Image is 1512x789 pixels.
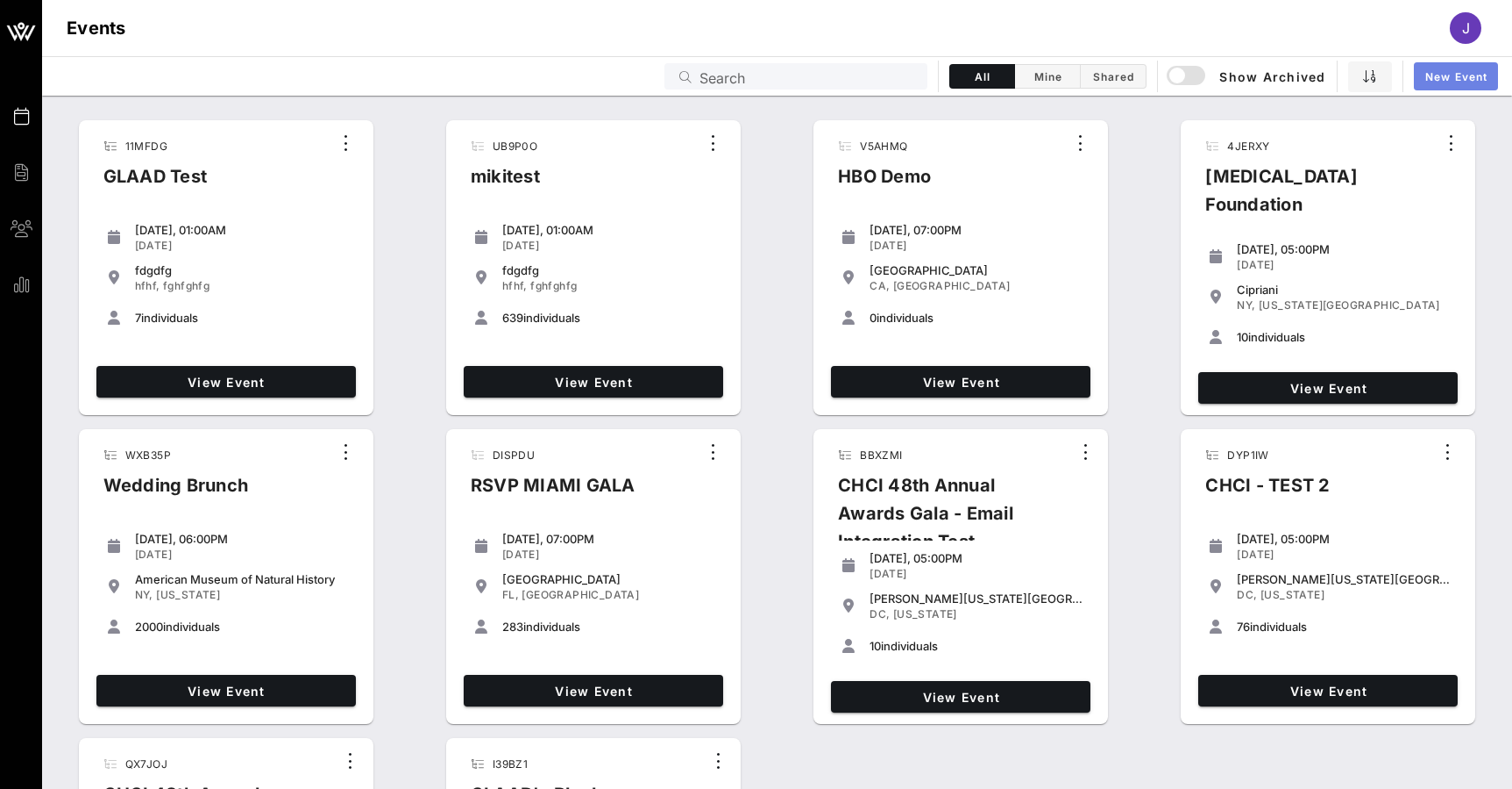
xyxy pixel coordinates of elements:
[1237,572,1451,586] div: [PERSON_NAME][US_STATE][GEOGRAPHIC_DATA]
[493,140,537,153] span: UB9P0O
[457,471,650,513] div: RSVP MIAMI GALA
[502,588,519,601] span: FL,
[1237,620,1451,634] div: individuals
[135,239,349,253] div: [DATE]
[838,690,1083,705] span: View Event
[135,588,153,601] span: NY,
[502,223,716,237] div: [DATE], 01:00AM
[502,311,523,325] span: 639
[1081,64,1146,89] button: Shared
[457,162,554,204] div: mikitest
[1191,162,1437,233] div: [MEDICAL_DATA] Foundation
[464,366,723,398] a: View Event
[530,279,577,292] span: fghfghfg
[135,311,349,325] div: individuals
[1237,330,1451,344] div: individuals
[502,620,716,634] div: individuals
[522,588,639,601] span: [GEOGRAPHIC_DATA]
[471,684,716,699] span: View Event
[870,551,1083,565] div: [DATE], 05:00PM
[893,279,1011,292] span: [GEOGRAPHIC_DATA]
[502,311,716,325] div: individuals
[838,375,1083,390] span: View Event
[870,239,1083,253] div: [DATE]
[1205,684,1451,699] span: View Event
[824,471,1071,570] div: CHCI 48th Annual Awards Gala - Email Integration Test
[831,366,1090,398] a: View Event
[860,448,902,462] span: BBXZMI
[1237,298,1255,312] span: NY,
[135,263,349,277] div: fdgdfg
[1237,588,1257,601] span: DC,
[824,162,945,204] div: HBO Demo
[1191,471,1344,513] div: CHCI - TEST 2
[89,471,263,513] div: Wedding Brunch
[125,140,167,153] span: 11MFDG
[1198,372,1458,404] a: View Event
[163,279,209,292] span: fghfghfg
[135,620,163,634] span: 2000
[135,279,160,292] span: hfhf,
[103,375,349,390] span: View Event
[870,639,881,653] span: 10
[125,757,167,771] span: QX7JOJ
[502,532,716,546] div: [DATE], 07:00PM
[870,607,890,620] span: DC,
[89,162,222,204] div: GLAAD Test
[135,572,349,586] div: American Museum of Natural History
[1227,140,1269,153] span: 4JERXY
[1237,532,1451,546] div: [DATE], 05:00PM
[870,567,1083,581] div: [DATE]
[1259,298,1440,312] span: [US_STATE][GEOGRAPHIC_DATA]
[502,279,528,292] span: hfhf,
[1260,588,1324,601] span: [US_STATE]
[831,681,1090,713] a: View Event
[1424,70,1487,83] span: New Event
[502,620,523,634] span: 283
[471,375,716,390] span: View Event
[1198,675,1458,707] a: View Event
[502,263,716,277] div: fdgdfg
[1237,620,1250,634] span: 76
[1414,62,1498,90] a: New Event
[961,70,1004,83] span: All
[1091,70,1135,83] span: Shared
[1237,330,1248,344] span: 10
[1237,283,1451,297] div: Cipriani
[67,14,126,42] h1: Events
[870,639,1083,653] div: individuals
[493,448,535,462] span: DISPDU
[870,592,1083,606] div: [PERSON_NAME][US_STATE][GEOGRAPHIC_DATA]
[1015,64,1081,89] button: Mine
[135,223,349,237] div: [DATE], 01:00AM
[493,757,528,771] span: I39BZ1
[893,607,957,620] span: [US_STATE]
[96,366,356,398] a: View Event
[156,588,220,601] span: [US_STATE]
[96,675,356,707] a: View Event
[135,311,141,325] span: 7
[103,684,349,699] span: View Event
[860,140,907,153] span: V5AHMQ
[464,675,723,707] a: View Event
[1237,242,1451,256] div: [DATE], 05:00PM
[870,223,1083,237] div: [DATE], 07:00PM
[870,263,1083,277] div: [GEOGRAPHIC_DATA]
[870,311,1083,325] div: individuals
[870,311,877,325] span: 0
[502,239,716,253] div: [DATE]
[1026,70,1069,83] span: Mine
[1205,381,1451,396] span: View Event
[1237,258,1451,272] div: [DATE]
[502,548,716,562] div: [DATE]
[135,620,349,634] div: individuals
[1168,61,1326,92] button: Show Archived
[1169,66,1326,87] span: Show Archived
[502,572,716,586] div: [GEOGRAPHIC_DATA]
[135,548,349,562] div: [DATE]
[1227,448,1268,462] span: DYP1IW
[870,279,890,292] span: CA,
[135,532,349,546] div: [DATE], 06:00PM
[125,448,171,462] span: WXB35P
[949,64,1015,89] button: All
